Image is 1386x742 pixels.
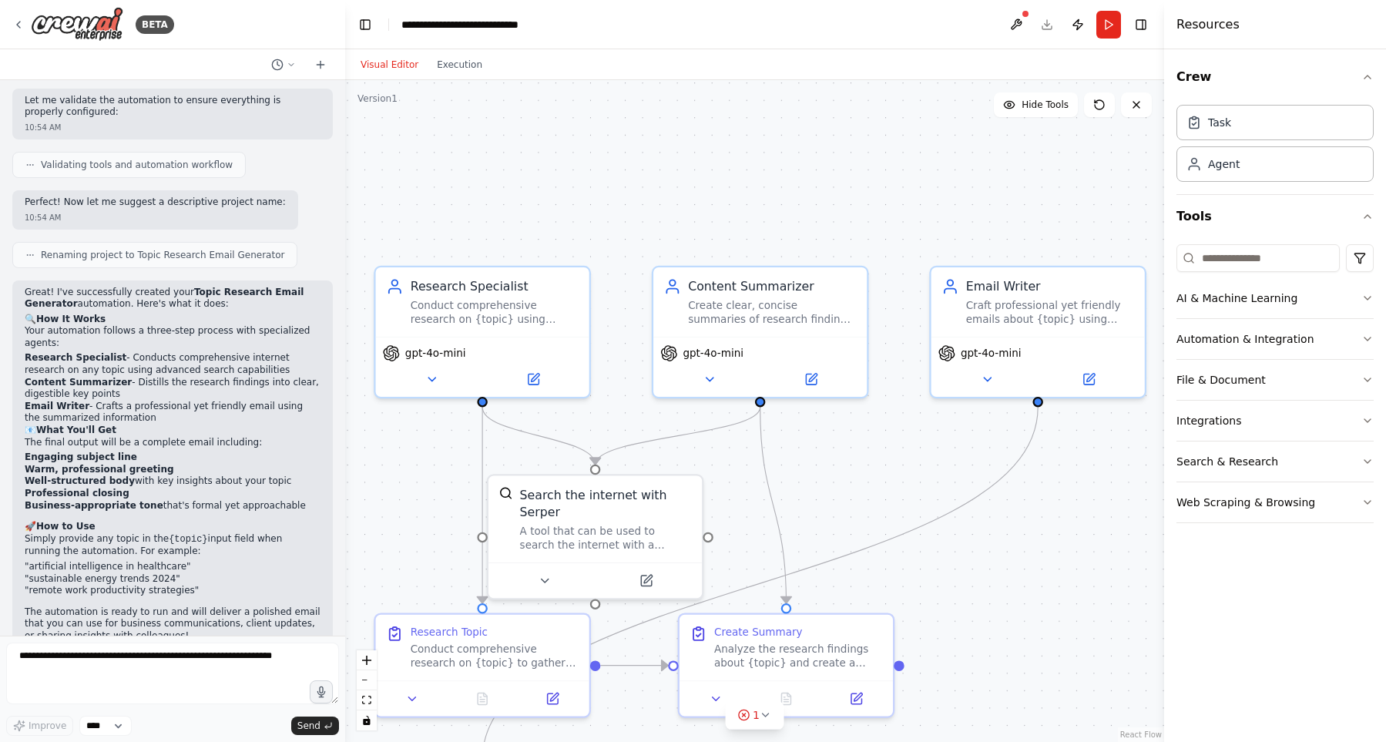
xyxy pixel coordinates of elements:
[1176,319,1374,359] button: Automation & Integration
[25,352,320,376] li: - Conducts comprehensive internet research on any topic using advanced search capabilities
[25,452,137,462] strong: Engaging subject line
[357,650,377,670] button: zoom in
[966,299,1135,327] div: Craft professional yet friendly emails about {topic} using summarized research, ensuring the tone...
[428,55,492,74] button: Execution
[411,278,579,296] div: Research Specialist
[25,521,320,533] h2: 🚀
[688,278,857,296] div: Content Summarizer
[36,314,106,324] strong: How It Works
[929,266,1146,398] div: Email WriterCraft professional yet friendly emails about {topic} using summarized research, ensur...
[474,407,604,464] g: Edge from f4faaf3e-a797-413e-b280-dde8ba70f7a9 to b3343c3c-8782-4e1f-9f3d-cb4a005e4c40
[25,500,320,512] li: that's formal yet approachable
[652,266,869,398] div: Content SummarizerCreate clear, concise summaries of research findings about {topic}, distilling ...
[41,159,233,171] span: Validating tools and automation workflow
[753,707,760,723] span: 1
[25,437,320,449] p: The final output will be a complete email including:
[291,717,339,735] button: Send
[351,55,428,74] button: Visual Editor
[1208,156,1240,172] div: Agent
[25,488,129,499] strong: Professional closing
[411,643,579,670] div: Conduct comprehensive research on {topic} to gather detailed information including key facts, rec...
[401,17,558,32] nav: breadcrumb
[714,643,883,670] div: Analyze the research findings about {topic} and create a well-structured summary that highlights ...
[1176,401,1374,441] button: Integrations
[499,486,513,500] img: SerperDevTool
[25,425,320,437] h2: 📧
[1120,730,1162,739] a: React Flow attribution
[688,299,857,327] div: Create clear, concise summaries of research findings about {topic}, distilling complex informatio...
[25,464,174,475] strong: Warm, professional greeting
[411,299,579,327] div: Conduct comprehensive research on {topic} using internet search and website analysis to gather ac...
[762,369,860,390] button: Open in side panel
[25,475,320,488] li: with key insights about your topic
[25,606,320,643] p: The automation is ready to run and will deliver a polished email that you can use for business co...
[1176,482,1374,522] button: Web Scraping & Browsing
[374,266,591,398] div: Research SpecialistConduct comprehensive research on {topic} using internet search and website an...
[1130,14,1152,35] button: Hide right sidebar
[29,720,66,732] span: Improve
[725,701,784,730] button: 1
[36,521,96,532] strong: How to Use
[597,570,695,591] button: Open in side panel
[25,377,320,401] li: - Distills the research findings into clear, digestible key points
[994,92,1078,117] button: Hide Tools
[41,249,284,261] span: Renaming project to Topic Research Email Generator
[827,688,886,709] button: Open in side panel
[411,625,488,639] div: Research Topic
[25,287,304,310] strong: Topic Research Email Generator
[714,625,803,639] div: Create Summary
[6,716,73,736] button: Improve
[354,14,376,35] button: Hide left sidebar
[36,425,116,435] strong: What You'll Get
[586,407,769,464] g: Edge from cfa184c4-a1d3-4728-8f3e-e0a38a438144 to b3343c3c-8782-4e1f-9f3d-cb4a005e4c40
[357,710,377,730] button: toggle interactivity
[966,278,1135,296] div: Email Writer
[600,656,668,674] g: Edge from 4a7de4be-873d-4be4-9583-68f4386f4fda to e73d58cc-3310-4518-851b-f294e923ea23
[1176,55,1374,99] button: Crew
[750,688,823,709] button: No output available
[25,533,320,558] p: Simply provide any topic in the input field when running the automation. For example:
[1176,195,1374,238] button: Tools
[25,122,320,133] div: 10:54 AM
[1176,360,1374,400] button: File & Document
[25,377,132,388] strong: Content Summarizer
[1176,15,1240,34] h4: Resources
[484,369,582,390] button: Open in side panel
[374,613,591,717] div: Research TopicConduct comprehensive research on {topic} to gather detailed information including ...
[25,500,163,511] strong: Business-appropriate tone
[25,196,286,209] p: Perfect! Now let me suggest a descriptive project name:
[25,585,320,597] li: "remote work productivity strategies"
[1176,238,1374,536] div: Tools
[25,325,320,349] p: Your automation follows a three-step process with specialized agents:
[520,525,692,552] div: A tool that can be used to search the internet with a search_query. Supports different search typ...
[961,347,1022,361] span: gpt-4o-mini
[136,15,174,34] div: BETA
[297,720,320,732] span: Send
[357,690,377,710] button: fit view
[445,688,518,709] button: No output available
[678,613,895,717] div: Create SummaryAnalyze the research findings about {topic} and create a well-structured summary th...
[25,475,135,486] strong: Well-structured body
[25,95,320,119] p: Let me validate the automation to ensure everything is properly configured:
[474,407,492,603] g: Edge from f4faaf3e-a797-413e-b280-dde8ba70f7a9 to 4a7de4be-873d-4be4-9583-68f4386f4fda
[1022,99,1069,111] span: Hide Tools
[25,212,286,223] div: 10:54 AM
[1176,99,1374,194] div: Crew
[751,407,794,603] g: Edge from cfa184c4-a1d3-4728-8f3e-e0a38a438144 to e73d58cc-3310-4518-851b-f294e923ea23
[310,680,333,703] button: Click to speak your automation idea
[25,401,320,425] li: - Crafts a professional yet friendly email using the summarized information
[25,287,320,311] p: Great! I've successfully created your automation. Here's what it does:
[1039,369,1137,390] button: Open in side panel
[405,347,466,361] span: gpt-4o-mini
[25,573,320,586] li: "sustainable energy trends 2024"
[308,55,333,74] button: Start a new chat
[25,401,89,411] strong: Email Writer
[265,55,302,74] button: Switch to previous chat
[25,352,126,363] strong: Research Specialist
[522,688,582,709] button: Open in side panel
[25,561,320,573] li: "artificial intelligence in healthcare"
[1176,442,1374,482] button: Search & Research
[169,534,207,545] code: {topic}
[31,7,123,42] img: Logo
[1208,115,1231,130] div: Task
